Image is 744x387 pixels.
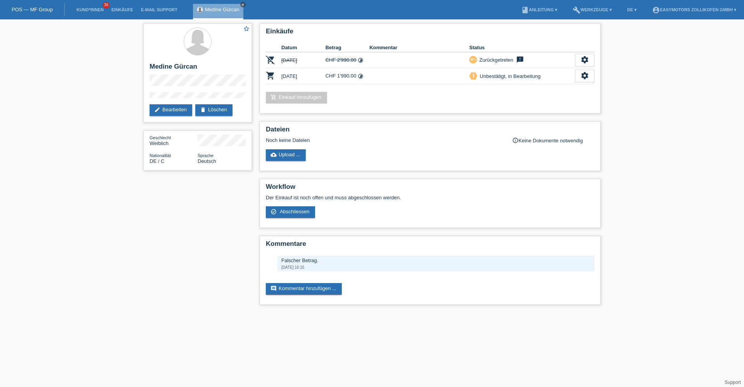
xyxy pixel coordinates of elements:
h2: Dateien [266,126,594,137]
a: Support [725,380,741,385]
i: feedback [515,56,525,64]
a: add_shopping_cartEinkauf hinzufügen [266,92,327,104]
i: POSP00027015 [266,71,275,80]
div: Weiblich [150,135,198,146]
a: account_circleEasymotors Zollikofen GmbH ▾ [648,7,740,12]
i: settings [580,71,589,80]
a: editBearbeiten [150,104,192,116]
i: settings [580,55,589,64]
a: Kund*innen [72,7,107,12]
i: account_circle [652,6,660,14]
td: [DATE] [281,68,325,84]
h2: Workflow [266,183,594,195]
i: comment [270,285,277,292]
td: CHF 1'990.00 [325,68,370,84]
h2: Medine Gürcan [150,63,246,74]
i: book [521,6,529,14]
i: close [241,3,245,7]
i: build [573,6,580,14]
div: Unbestätigt, in Bearbeitung [477,72,541,80]
i: undo [470,57,476,62]
p: Der Einkauf ist noch offen und muss abgeschlossen werden. [266,195,594,200]
a: Medine Gürcan [205,7,239,12]
div: Falscher Betrag. [281,257,591,263]
div: [DATE] 16:16 [281,265,591,270]
h2: Kommentare [266,240,594,252]
th: Kommentar [369,43,469,52]
i: delete [200,107,206,113]
span: Geschlecht [150,135,171,140]
a: POS — MF Group [12,7,53,12]
a: buildWerkzeuge ▾ [569,7,616,12]
i: info_outline [512,137,518,143]
i: star_border [243,25,250,32]
a: E-Mail Support [137,7,181,12]
i: check_circle_outline [270,209,277,215]
td: [DATE] [281,52,325,68]
i: cloud_upload [270,152,277,158]
span: Deutschland / C / 01.07.2007 [150,158,164,164]
i: Fixe Raten (12 Raten) [358,73,363,79]
a: check_circle_outline Abschliessen [266,206,315,218]
th: Datum [281,43,325,52]
a: commentKommentar hinzufügen ... [266,283,342,295]
a: deleteLöschen [195,104,232,116]
i: add_shopping_cart [270,94,277,100]
span: Sprache [198,153,214,158]
a: cloud_uploadUpload ... [266,149,306,161]
i: Fixe Raten (24 Raten) [358,57,363,63]
th: Betrag [325,43,370,52]
span: Deutsch [198,158,216,164]
td: CHF 2'990.00 [325,52,370,68]
a: bookAnleitung ▾ [517,7,561,12]
h2: Einkäufe [266,28,594,39]
span: Abschliessen [280,209,310,214]
th: Status [469,43,575,52]
a: DE ▾ [623,7,641,12]
a: Einkäufe [107,7,137,12]
span: Nationalität [150,153,171,158]
span: 36 [103,2,110,9]
i: priority_high [471,73,476,78]
div: Zurückgetreten [477,56,513,64]
i: POSP00027004 [266,55,275,64]
div: Noch keine Dateien [266,137,503,143]
div: Keine Dokumente notwendig [512,137,594,143]
a: close [240,2,246,7]
i: edit [154,107,160,113]
a: star_border [243,25,250,33]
